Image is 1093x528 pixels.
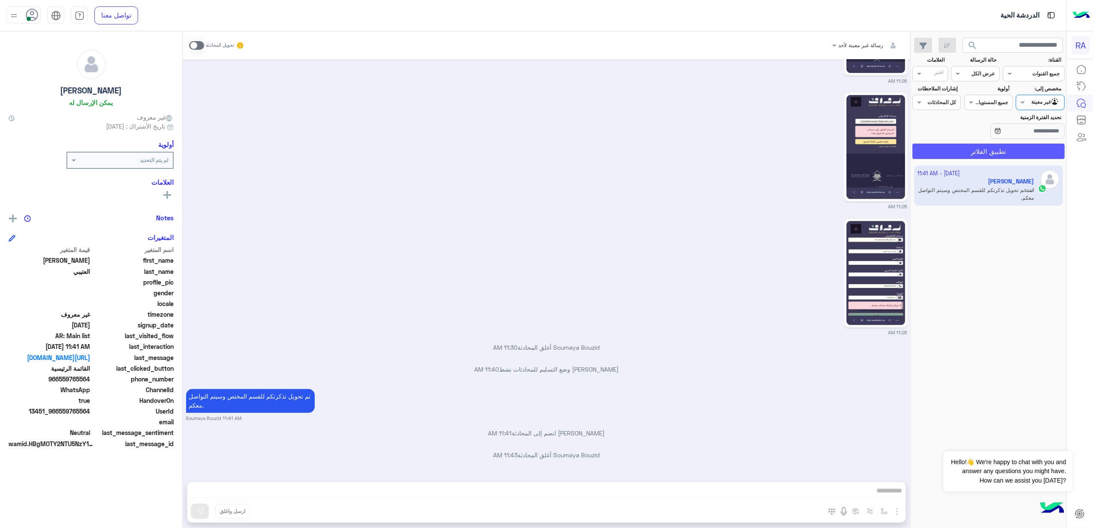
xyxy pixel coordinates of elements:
img: tab [75,11,84,21]
span: 2 [9,385,90,394]
span: 11:41 AM [488,430,512,437]
p: [PERSON_NAME] وضع التسليم للمحادثات نشط [186,365,907,374]
span: timezone [92,310,174,319]
img: tab [51,11,61,21]
small: 11:26 AM [888,330,907,336]
label: مخصص إلى: [1017,85,1061,93]
a: [URL][DOMAIN_NAME] [9,353,90,362]
span: ChannelId [92,385,174,394]
span: Hello!👋 We're happy to chat with you and answer any questions you might have. How can we assist y... [943,451,1072,492]
img: add [9,215,17,222]
label: حالة الرسالة [952,56,997,64]
label: العلامات [913,56,945,64]
span: last_visited_flow [92,331,174,340]
span: 966559765564 [9,375,90,384]
img: Logo [1073,6,1090,24]
span: null [9,299,90,308]
span: UserId [92,407,174,416]
span: last_name [92,267,174,276]
span: first_name [92,256,174,265]
h6: أولوية [158,141,174,148]
img: profile [9,10,19,21]
span: profile_pic [92,278,174,287]
img: hulul-logo.png [1037,494,1067,524]
span: true [9,396,90,405]
small: Soumaya Bouzid 11:41 AM [186,415,242,422]
small: 11:26 AM [888,78,907,84]
div: RA [1072,36,1090,54]
img: defaultAdmin.png [77,50,106,79]
span: 11:43 AM [493,452,518,459]
p: [PERSON_NAME] انضم إلى المحادثة [186,429,907,438]
label: تحديد الفترة الزمنية [965,114,1061,121]
span: رسالة غير معينة لأحد [839,42,884,48]
span: 13451_966559765564 [9,407,90,416]
h6: العلامات [9,178,174,186]
button: ارسل واغلق [215,504,250,519]
span: HandoverOn [92,396,174,405]
p: الدردشة الحية [1000,10,1039,21]
span: اسم المتغير [92,245,174,254]
span: search [968,40,978,51]
div: اختر [934,69,945,78]
p: Soumaya Bouzid أغلق المحادثة [186,451,907,460]
span: غير معروف [9,310,90,319]
span: قيمة المتغير [9,245,90,254]
a: tab [71,6,88,24]
h6: Notes [156,214,174,222]
span: تاريخ الأشتراك : [DATE] [106,122,165,131]
span: 2025-10-13T08:15:59.676Z [9,321,90,330]
img: 824147996767577.jpg [846,221,905,325]
span: locale [92,299,174,308]
span: last_message_sentiment [92,428,174,437]
button: تطبيق الفلاتر [912,144,1065,159]
span: gender [92,288,174,297]
span: signup_date [92,321,174,330]
a: تواصل معنا [94,6,138,24]
span: null [9,417,90,426]
span: AR: Main list [9,331,90,340]
button: search [963,38,984,56]
span: 11:30 AM [493,344,518,351]
h5: [PERSON_NAME] [60,86,122,96]
span: null [9,288,90,297]
h6: يمكن الإرسال له [69,99,113,106]
p: 13/10/2025, 11:41 AM [186,389,315,413]
img: notes [24,215,31,222]
label: أولوية [965,85,1009,93]
span: العتيبي [9,267,90,276]
small: 11:26 AM [888,204,907,210]
label: القناة: [1004,56,1062,64]
span: last_clicked_button [92,364,174,373]
span: 11:40 AM [474,366,499,373]
h6: المتغيرات [148,234,174,241]
span: 2025-10-13T08:41:22.238Z [9,342,90,351]
span: غير معروف [137,113,174,122]
span: القائمة الرئيسية [9,364,90,373]
b: لم يتم التحديد [140,157,169,163]
span: last_message_id [96,439,174,448]
span: 0 [9,428,90,437]
span: phone_number [92,375,174,384]
span: محمد [9,256,90,265]
span: wamid.HBgMOTY2NTU5NzY1NTY0FQIAEhgUM0E3OTBENjNCMTcwQzk0OTA4NjkA [9,439,94,448]
small: تحويل المحادثة [206,42,234,49]
span: email [92,417,174,426]
img: 1755630878582219.jpg [846,95,905,199]
p: Soumaya Bouzid أغلق المحادثة [186,343,907,352]
label: إشارات الملاحظات [913,85,958,93]
img: tab [1046,10,1057,21]
span: last_message [92,353,174,362]
span: last_interaction [92,342,174,351]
